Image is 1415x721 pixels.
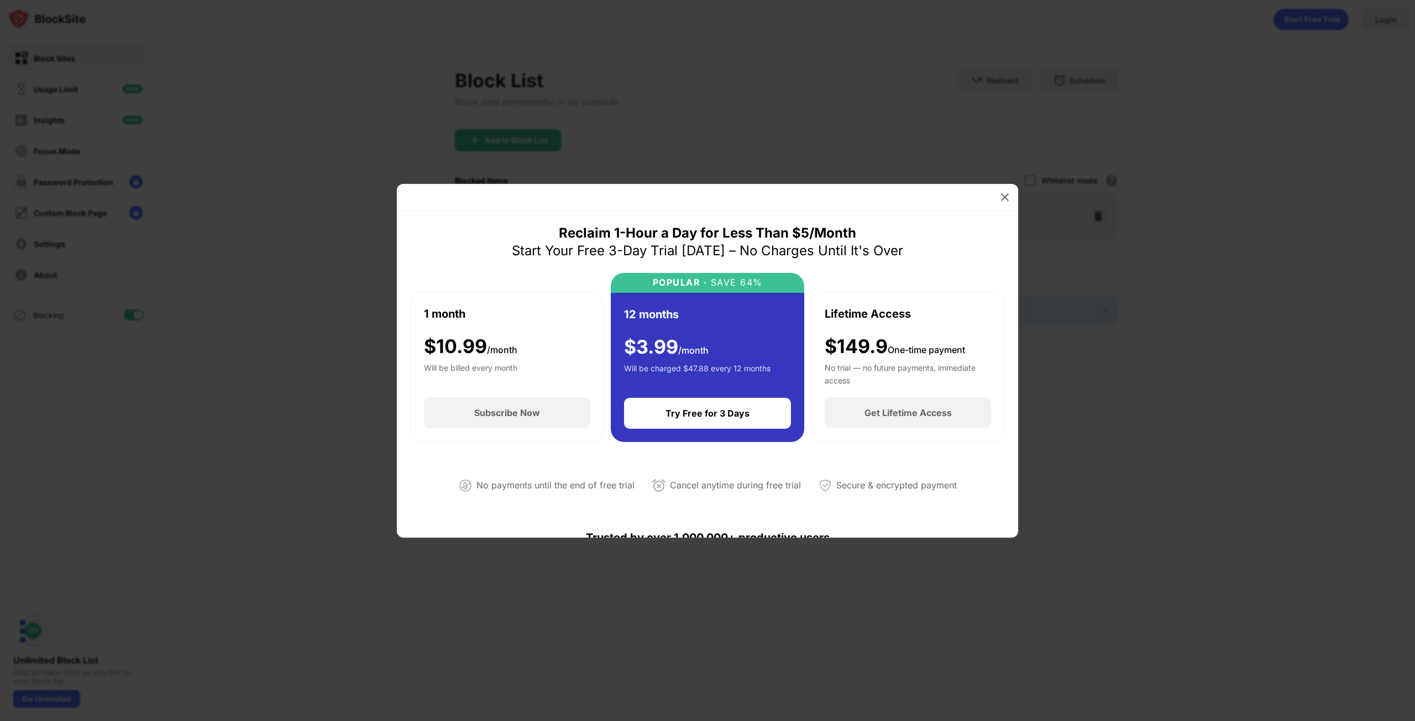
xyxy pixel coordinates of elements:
[678,345,709,356] span: /month
[474,407,540,418] div: Subscribe Now
[864,407,952,418] div: Get Lifetime Access
[424,362,517,384] div: Will be billed every month
[825,335,965,358] div: $149.9
[665,408,750,419] div: Try Free for 3 Days
[819,479,832,492] img: secured-payment
[624,336,709,359] div: $ 3.99
[670,477,801,493] div: Cancel anytime during free trial
[652,479,665,492] img: cancel-anytime
[653,277,707,288] div: POPULAR ·
[476,477,635,493] div: No payments until the end of free trial
[825,306,911,322] div: Lifetime Access
[512,242,903,260] div: Start Your Free 3-Day Trial [DATE] – No Charges Until It's Over
[707,277,763,288] div: SAVE 64%
[624,362,771,385] div: Will be charged $47.88 every 12 months
[459,479,472,492] img: not-paying
[825,362,991,384] div: No trial — no future payments, immediate access
[888,344,965,355] span: One-time payment
[559,224,856,242] div: Reclaim 1-Hour a Day for Less Than $5/Month
[410,511,1005,564] div: Trusted by over 1,000,000+ productive users
[424,335,517,358] div: $ 10.99
[487,344,517,355] span: /month
[424,306,465,322] div: 1 month
[836,477,957,493] div: Secure & encrypted payment
[624,306,679,323] div: 12 months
